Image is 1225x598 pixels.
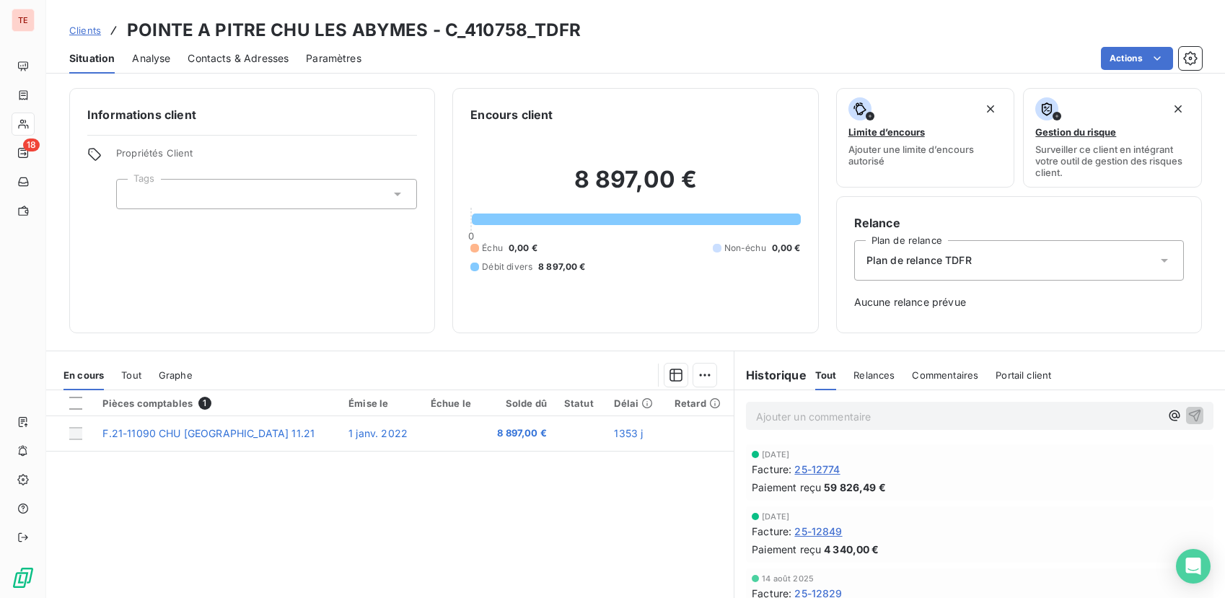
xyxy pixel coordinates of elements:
[724,242,766,255] span: Non-échu
[854,295,1184,309] span: Aucune relance prévue
[815,369,837,381] span: Tout
[470,106,553,123] h6: Encours client
[509,242,537,255] span: 0,00 €
[848,144,1003,167] span: Ajouter une limite d’encours autorisé
[762,574,814,583] span: 14 août 2025
[762,450,789,459] span: [DATE]
[794,524,842,539] span: 25-12849
[824,480,886,495] span: 59 826,49 €
[772,242,801,255] span: 0,00 €
[794,462,840,477] span: 25-12774
[752,542,821,557] span: Paiement reçu
[468,230,474,242] span: 0
[69,51,115,66] span: Situation
[102,397,331,410] div: Pièces comptables
[734,366,807,384] h6: Historique
[87,106,417,123] h6: Informations client
[493,426,547,441] span: 8 897,00 €
[912,369,978,381] span: Commentaires
[538,260,586,273] span: 8 897,00 €
[836,88,1015,188] button: Limite d’encoursAjouter une limite d’encours autorisé
[470,165,800,208] h2: 8 897,00 €
[752,480,821,495] span: Paiement reçu
[848,126,925,138] span: Limite d’encours
[854,214,1184,232] h6: Relance
[493,397,547,409] div: Solde dû
[1101,47,1173,70] button: Actions
[306,51,361,66] span: Paramètres
[348,397,413,409] div: Émise le
[752,462,791,477] span: Facture :
[1035,144,1190,178] span: Surveiller ce client en intégrant votre outil de gestion des risques client.
[198,397,211,410] span: 1
[1035,126,1116,138] span: Gestion du risque
[482,242,503,255] span: Échu
[69,23,101,38] a: Clients
[1176,549,1211,584] div: Open Intercom Messenger
[675,397,725,409] div: Retard
[69,25,101,36] span: Clients
[188,51,289,66] span: Contacts & Adresses
[12,566,35,589] img: Logo LeanPay
[348,427,408,439] span: 1 janv. 2022
[12,9,35,32] div: TE
[866,253,972,268] span: Plan de relance TDFR
[23,138,40,151] span: 18
[102,427,315,439] span: F.21-11090 CHU [GEOGRAPHIC_DATA] 11.21
[824,542,879,557] span: 4 340,00 €
[996,369,1051,381] span: Portail client
[127,17,581,43] h3: POINTE A PITRE CHU LES ABYMES - C_410758_TDFR
[121,369,141,381] span: Tout
[116,147,417,167] span: Propriétés Client
[853,369,895,381] span: Relances
[63,369,104,381] span: En cours
[431,397,475,409] div: Échue le
[614,427,643,439] span: 1353 j
[132,51,170,66] span: Analyse
[128,188,140,201] input: Ajouter une valeur
[752,524,791,539] span: Facture :
[614,397,657,409] div: Délai
[1023,88,1202,188] button: Gestion du risqueSurveiller ce client en intégrant votre outil de gestion des risques client.
[159,369,193,381] span: Graphe
[482,260,532,273] span: Débit divers
[564,397,597,409] div: Statut
[762,512,789,521] span: [DATE]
